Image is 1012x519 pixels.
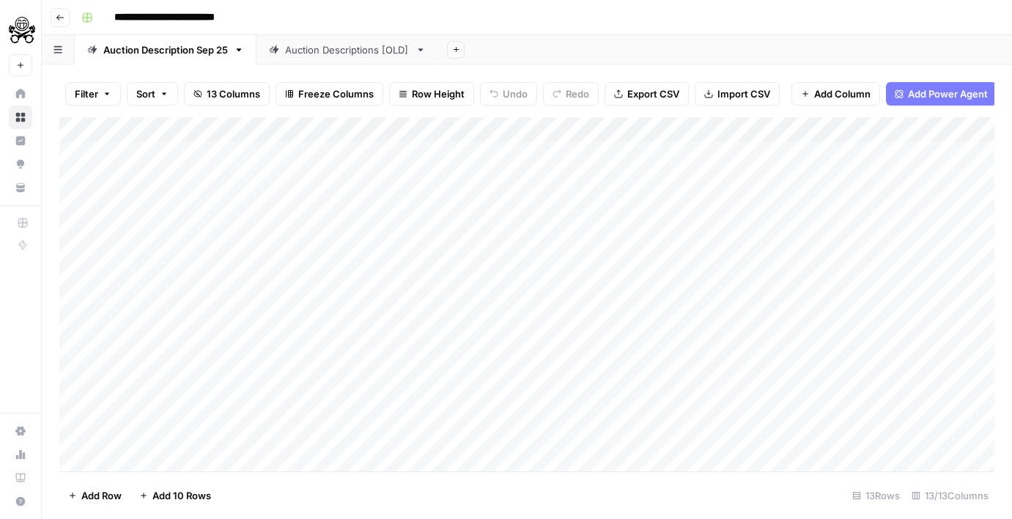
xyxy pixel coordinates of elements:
a: Insights [9,129,32,152]
span: Import CSV [717,86,770,101]
button: Workspace: PistonHeads [9,12,32,48]
a: Learning Hub [9,466,32,490]
a: Browse [9,106,32,129]
button: Add Row [59,484,130,507]
button: Filter [65,82,121,106]
span: Filter [75,86,98,101]
button: Freeze Columns [276,82,383,106]
span: Row Height [412,86,465,101]
img: PistonHeads Logo [9,17,35,43]
div: Auction Description [DATE] [103,43,228,57]
span: Export CSV [627,86,679,101]
button: 13 Columns [184,82,270,106]
span: Freeze Columns [298,86,374,101]
button: Add Power Agent [886,82,997,106]
a: Home [9,82,32,106]
span: Add Power Agent [908,86,988,101]
button: Undo [480,82,537,106]
span: 13 Columns [207,86,260,101]
span: Add Row [81,488,122,503]
button: Import CSV [695,82,780,106]
a: Auction Descriptions [OLD] [256,35,438,65]
span: Add 10 Rows [152,488,211,503]
button: Export CSV [605,82,689,106]
a: Opportunities [9,152,32,176]
span: Undo [503,86,528,101]
a: Settings [9,419,32,443]
div: 13/13 Columns [906,484,994,507]
a: Your Data [9,176,32,199]
a: Usage [9,443,32,466]
div: Auction Descriptions [OLD] [285,43,410,57]
button: Row Height [389,82,474,106]
span: Sort [136,86,155,101]
a: Auction Description [DATE] [75,35,256,65]
span: Add Column [814,86,871,101]
span: Redo [566,86,589,101]
button: Add Column [791,82,880,106]
button: Help + Support [9,490,32,513]
button: Add 10 Rows [130,484,220,507]
div: 13 Rows [846,484,906,507]
button: Sort [127,82,178,106]
button: Redo [543,82,599,106]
